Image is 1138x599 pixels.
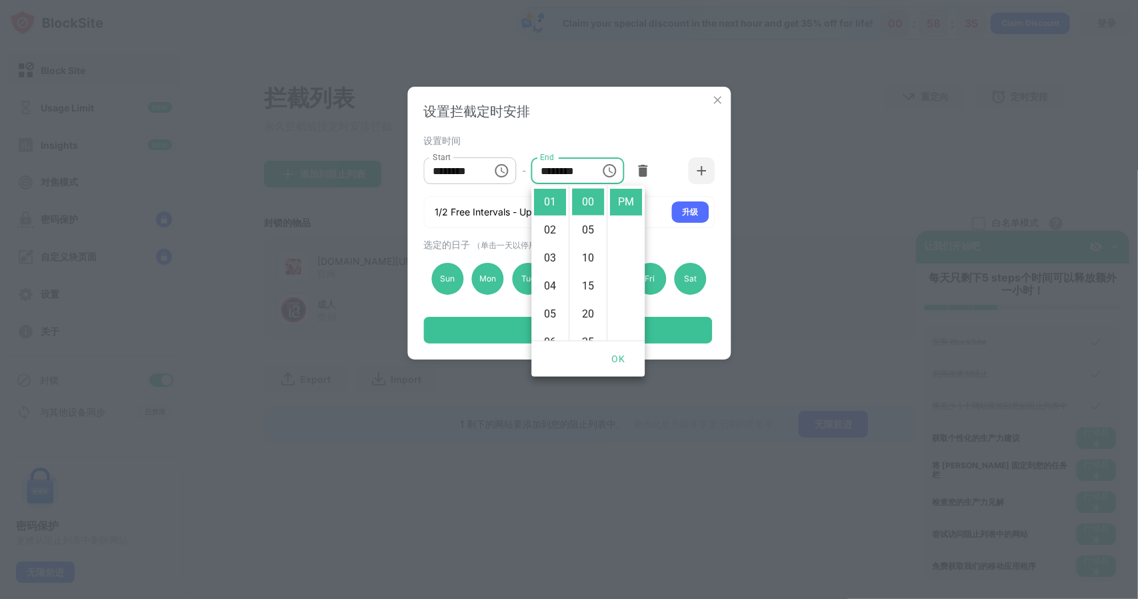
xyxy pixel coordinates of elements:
div: 设置拦截定时安排 [423,103,715,121]
label: End [541,151,555,163]
li: 2 hours [534,217,566,243]
span: （单击一天以停用） [473,240,545,250]
div: Mon [472,263,504,295]
button: OK [597,347,639,372]
li: AM [610,161,642,187]
li: 25 minutes [572,329,604,356]
div: Fri [634,263,666,295]
div: Sat [675,263,707,295]
button: Choose time, selected time is 1:00 PM [597,157,623,184]
img: x-button.svg [711,93,724,107]
li: 20 minutes [572,301,604,328]
ul: Select meridiem [607,186,645,341]
li: 3 hours [534,245,566,271]
button: Choose time, selected time is 12:00 AM [489,157,515,184]
div: - [522,163,526,178]
div: 升级 [682,205,698,219]
div: 设置时间 [423,135,711,145]
li: 4 hours [534,273,566,299]
li: PM [610,189,642,215]
li: 5 hours [534,301,566,328]
label: Start [433,151,450,163]
li: 0 minutes [572,189,604,215]
div: 选定的日子 [423,239,711,251]
li: 1 hours [534,189,566,215]
li: 12 hours [534,161,566,187]
li: 15 minutes [572,273,604,299]
ul: Select minutes [569,186,607,341]
div: 1/2 Free Intervals - Upgrade for 5 intervals [435,205,620,219]
div: Tue [513,263,545,295]
li: 10 minutes [572,245,604,271]
div: Sun [431,263,463,295]
ul: Select hours [531,186,569,341]
li: 5 minutes [572,217,604,243]
li: 6 hours [534,329,566,356]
